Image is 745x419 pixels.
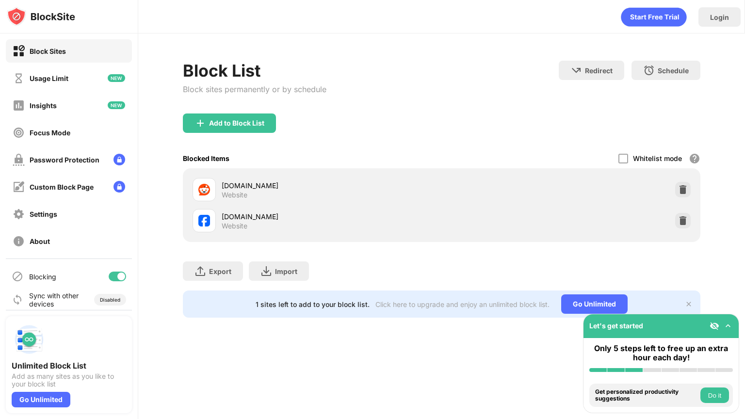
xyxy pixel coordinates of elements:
[685,300,693,308] img: x-button.svg
[222,211,441,222] div: [DOMAIN_NAME]
[108,74,125,82] img: new-icon.svg
[12,322,47,357] img: push-block-list.svg
[700,387,729,403] button: Do it
[13,45,25,57] img: block-on.svg
[658,66,689,75] div: Schedule
[13,72,25,84] img: time-usage-off.svg
[183,154,229,162] div: Blocked Items
[30,183,94,191] div: Custom Block Page
[589,344,733,362] div: Only 5 steps left to free up an extra hour each day!
[375,300,550,308] div: Click here to upgrade and enjoy an unlimited block list.
[30,74,68,82] div: Usage Limit
[29,273,56,281] div: Blocking
[585,66,613,75] div: Redirect
[275,267,297,275] div: Import
[13,154,25,166] img: password-protection-off.svg
[12,294,23,306] img: sync-icon.svg
[621,7,687,27] div: animation
[30,101,57,110] div: Insights
[7,7,75,26] img: logo-blocksite.svg
[561,294,628,314] div: Go Unlimited
[595,388,698,403] div: Get personalized productivity suggestions
[113,154,125,165] img: lock-menu.svg
[12,361,126,371] div: Unlimited Block List
[30,237,50,245] div: About
[13,235,25,247] img: about-off.svg
[222,191,247,199] div: Website
[100,297,120,303] div: Disabled
[633,154,682,162] div: Whitelist mode
[12,392,70,407] div: Go Unlimited
[710,13,729,21] div: Login
[183,61,326,81] div: Block List
[30,47,66,55] div: Block Sites
[183,84,326,94] div: Block sites permanently or by schedule
[198,184,210,195] img: favicons
[30,156,99,164] div: Password Protection
[30,129,70,137] div: Focus Mode
[13,208,25,220] img: settings-off.svg
[589,322,643,330] div: Let's get started
[29,291,79,308] div: Sync with other devices
[13,181,25,193] img: customize-block-page-off.svg
[198,215,210,226] img: favicons
[113,181,125,193] img: lock-menu.svg
[108,101,125,109] img: new-icon.svg
[12,271,23,282] img: blocking-icon.svg
[710,321,719,331] img: eye-not-visible.svg
[723,321,733,331] img: omni-setup-toggle.svg
[30,210,57,218] div: Settings
[12,372,126,388] div: Add as many sites as you like to your block list
[222,222,247,230] div: Website
[13,127,25,139] img: focus-off.svg
[222,180,441,191] div: [DOMAIN_NAME]
[209,267,231,275] div: Export
[209,119,264,127] div: Add to Block List
[256,300,370,308] div: 1 sites left to add to your block list.
[13,99,25,112] img: insights-off.svg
